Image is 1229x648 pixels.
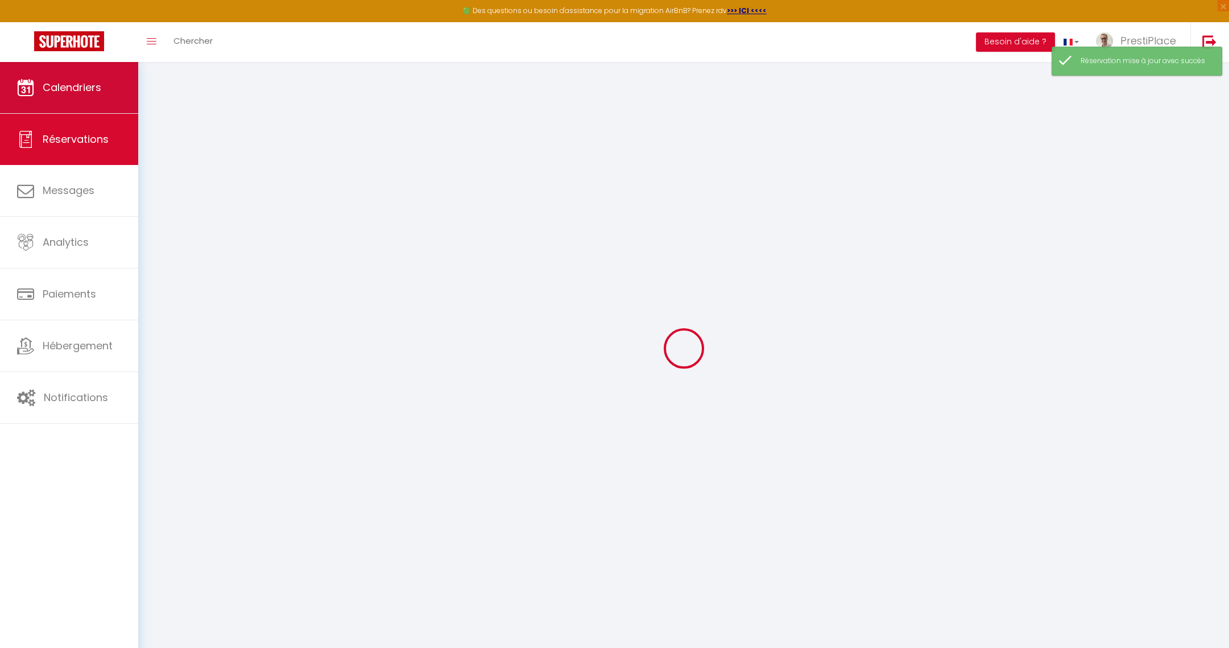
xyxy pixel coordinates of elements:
a: >>> ICI <<<< [727,6,767,15]
a: Chercher [165,22,221,62]
span: Analytics [43,235,89,249]
div: Réservation mise à jour avec succès [1081,56,1210,67]
span: Chercher [173,35,213,47]
span: Notifications [44,390,108,405]
span: Hébergement [43,339,113,353]
a: ... PrestiPlace [1087,22,1190,62]
span: Messages [43,183,94,197]
span: Paiements [43,287,96,301]
img: logout [1202,35,1216,49]
span: Calendriers [43,80,101,94]
button: Besoin d'aide ? [976,32,1055,52]
span: PrestiPlace [1120,34,1176,48]
span: Réservations [43,132,109,146]
img: Super Booking [34,31,104,51]
img: ... [1096,32,1113,49]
